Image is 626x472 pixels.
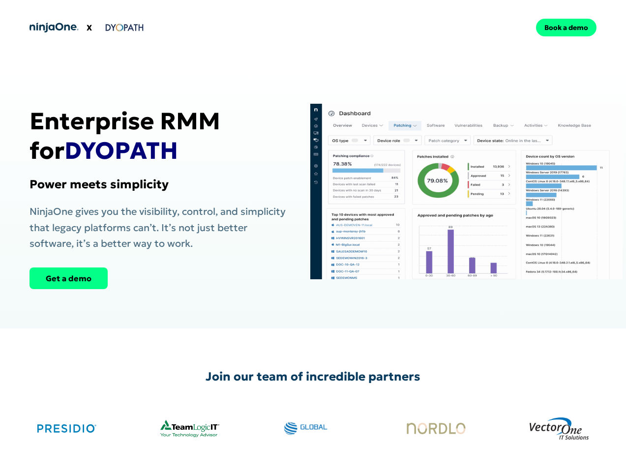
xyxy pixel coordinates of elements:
strong: X [87,23,92,32]
a: Get a demo [30,267,108,289]
a: Book a demo [536,19,596,36]
span: DYOPATH [64,136,178,165]
span: NinjaOne gives you the visibility, control, and simplicity that legacy platforms can’t. It’s not ... [30,205,286,250]
p: Join our team of incredible partners [206,368,420,385]
h1: Power meets simplicity [30,177,290,192]
strong: Enterprise RMM for [30,106,220,165]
